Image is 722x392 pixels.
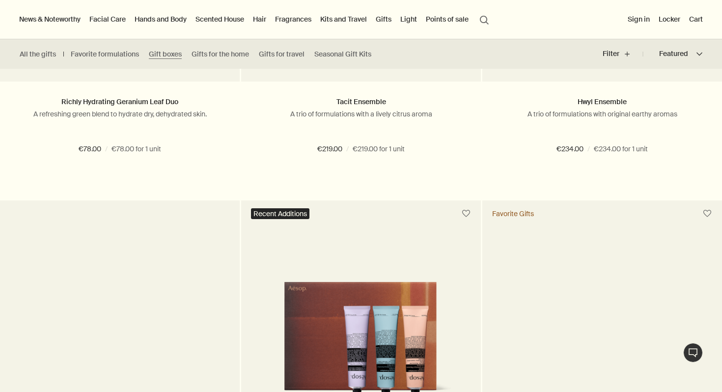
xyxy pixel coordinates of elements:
a: Facial Care [87,13,128,26]
font: Hair [253,15,266,24]
a: Seasonal Gift Kits [314,50,371,59]
font: Hands and Body [135,15,187,24]
font: Kits and Travel [320,15,367,24]
font: Gifts for travel [259,50,305,58]
a: Hands and Body [133,13,189,26]
font: unit [393,144,405,153]
button: Save in locker. [698,205,716,223]
font: €219.00 [353,144,378,153]
font: Gifts [376,15,391,24]
font: 1 [145,144,148,153]
a: Fragrances [273,13,313,26]
button: Points of sale [424,13,471,26]
a: Light [398,13,419,26]
font: Gift boxes [149,50,182,58]
a: Favorite formulations [71,50,139,59]
a: Scented House [194,13,246,26]
font: unit [636,144,648,153]
font: A trio of formulations with a lively citrus aroma [290,110,432,118]
button: Live Assistance [683,343,703,363]
font: A trio of formulations with original earthy aromas [528,110,677,118]
button: Save in locker. [457,205,475,223]
font: for [379,144,388,153]
font: for [136,144,144,153]
font: A refreshing green blend to hydrate dry, dehydrated skin. [33,110,207,118]
font: All the gifts [20,50,56,58]
font: Favorite formulations [71,50,139,58]
font: / [587,144,590,153]
button: Cart [687,13,705,26]
button: News & Noteworthy [17,13,83,26]
font: €78.00 [111,144,134,153]
font: / [105,144,108,153]
font: Gifts for the home [192,50,249,58]
a: All the gifts [20,50,56,59]
font: Scented House [195,15,244,24]
button: Sign in [626,13,652,26]
font: Light [400,15,417,24]
a: Locker [657,13,682,26]
a: Gifts [374,13,393,26]
font: Facial Care [89,15,126,24]
font: €234.00 [594,144,621,153]
font: Fragrances [275,15,311,24]
a: Tacit Ensemble [336,97,386,106]
font: 1 [632,144,635,153]
button: Filter [603,42,643,66]
font: Learn more [343,179,379,188]
font: Locker [659,15,680,24]
a: Gifts for the home [192,50,249,59]
font: for [622,144,631,153]
font: €78.00 [79,144,101,153]
font: Favorite Gifts [492,209,534,218]
font: 1 [389,144,391,153]
font: €234.00 [556,144,583,153]
a: Hair [251,13,268,26]
a: Gifts for travel [259,50,305,59]
button: Open search [475,10,493,28]
a: Gift boxes [149,50,182,59]
button: Featured [643,42,702,66]
a: Hwyl Ensemble [578,97,627,106]
a: Kits and Travel [318,13,369,26]
font: Seasonal Gift Kits [314,50,371,58]
font: €219.00 [317,144,342,153]
font: / [346,144,349,153]
font: Recent Additions [253,209,307,218]
a: Richly Hydrating Geranium Leaf Duo [61,97,178,106]
font: unit [149,144,161,153]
